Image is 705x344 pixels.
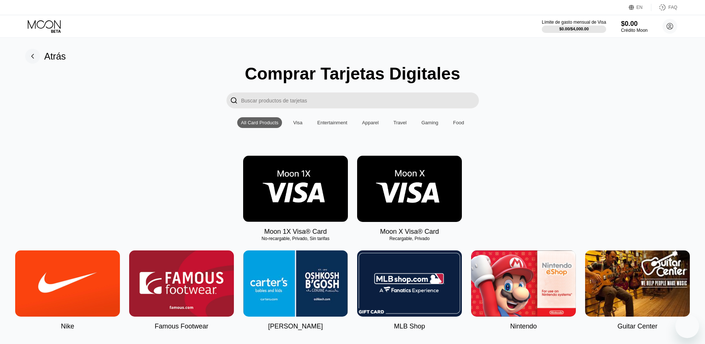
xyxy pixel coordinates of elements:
div: Gaming [422,120,439,125]
div: Atrás [25,49,66,64]
iframe: Botón para iniciar la ventana de mensajería [675,314,699,338]
div: FAQ [651,4,677,11]
div: No-recargable, Privado, Sin tarifas [243,236,348,241]
div: Food [453,120,464,125]
div: Entertainment [317,120,347,125]
div: All Card Products [237,117,282,128]
div: Apparel [358,117,382,128]
div: Visa [293,120,302,125]
div: Moon X Visa® Card [380,228,439,236]
div: Travel [393,120,407,125]
div: Apparel [362,120,379,125]
div:  [230,96,238,105]
div: $0.00Crédito Moon [621,20,648,33]
div: $0.00 / $4,000.00 [559,27,589,31]
div: $0.00 [621,20,648,28]
div:  [226,92,241,108]
div: [PERSON_NAME] [268,323,323,330]
div: EN [637,5,643,10]
div: EN [629,4,651,11]
div: Crédito Moon [621,28,648,33]
div: Entertainment [313,117,351,128]
input: Search card products [241,92,479,108]
div: Food [449,117,468,128]
div: Atrás [44,51,66,62]
div: Comprar Tarjetas Digitales [245,64,460,84]
div: All Card Products [241,120,278,125]
div: FAQ [668,5,677,10]
div: Guitar Center [617,323,657,330]
div: Recargable, Privado [357,236,462,241]
div: Visa [289,117,306,128]
div: Travel [390,117,410,128]
div: Límite de gasto mensual de Visa [542,20,606,25]
div: Gaming [418,117,442,128]
div: Nike [61,323,74,330]
div: MLB Shop [394,323,425,330]
div: Límite de gasto mensual de Visa$0.00/$4,000.00 [542,20,606,33]
div: Moon 1X Visa® Card [264,228,327,236]
div: Nintendo [510,323,537,330]
div: Famous Footwear [155,323,208,330]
